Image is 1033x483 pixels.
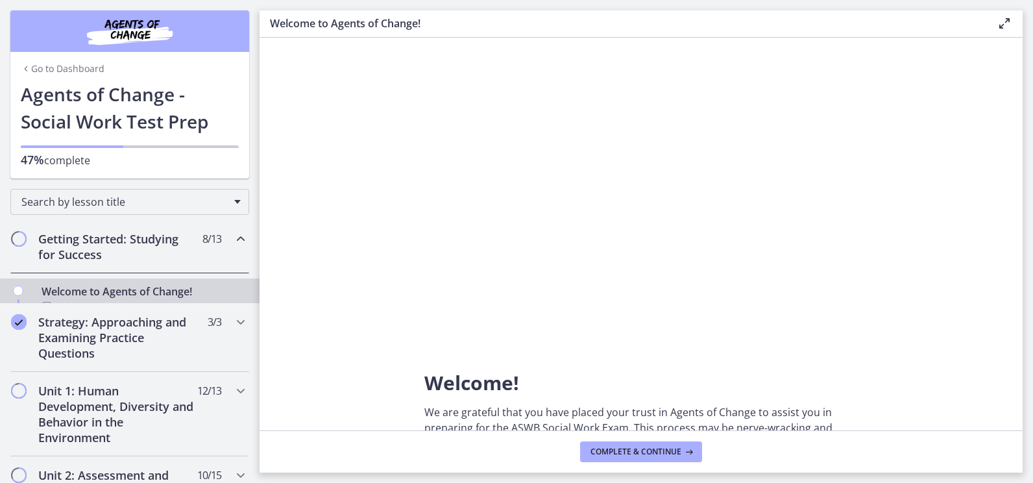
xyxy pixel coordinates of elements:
span: Welcome! [424,369,519,396]
h2: Getting Started: Studying for Success [38,231,197,262]
p: complete [21,152,239,168]
h1: Agents of Change - Social Work Test Prep [21,80,239,135]
h2: Unit 1: Human Development, Diversity and Behavior in the Environment [38,383,197,445]
span: 10 / 15 [197,467,221,483]
img: Agents of Change [52,16,208,47]
h3: Welcome to Agents of Change! [270,16,976,31]
span: Search by lesson title [21,195,228,209]
span: 12 / 13 [197,383,221,399]
div: Search by lesson title [10,189,249,215]
div: Welcome to Agents of Change! [42,284,244,315]
span: 3 / 3 [208,314,221,330]
i: Completed [11,314,27,330]
a: Go to Dashboard [21,62,104,75]
span: 47% [21,152,44,167]
span: Complete & continue [590,447,681,457]
button: Complete & continue [580,441,702,462]
span: · [78,299,80,315]
p: We are grateful that you have placed your trust in Agents of Change to assist you in preparing fo... [424,404,858,451]
span: Free preview [82,299,134,315]
span: 8 / 13 [202,231,221,247]
div: Text [42,299,244,315]
h2: Strategy: Approaching and Examining Practice Questions [38,314,197,361]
